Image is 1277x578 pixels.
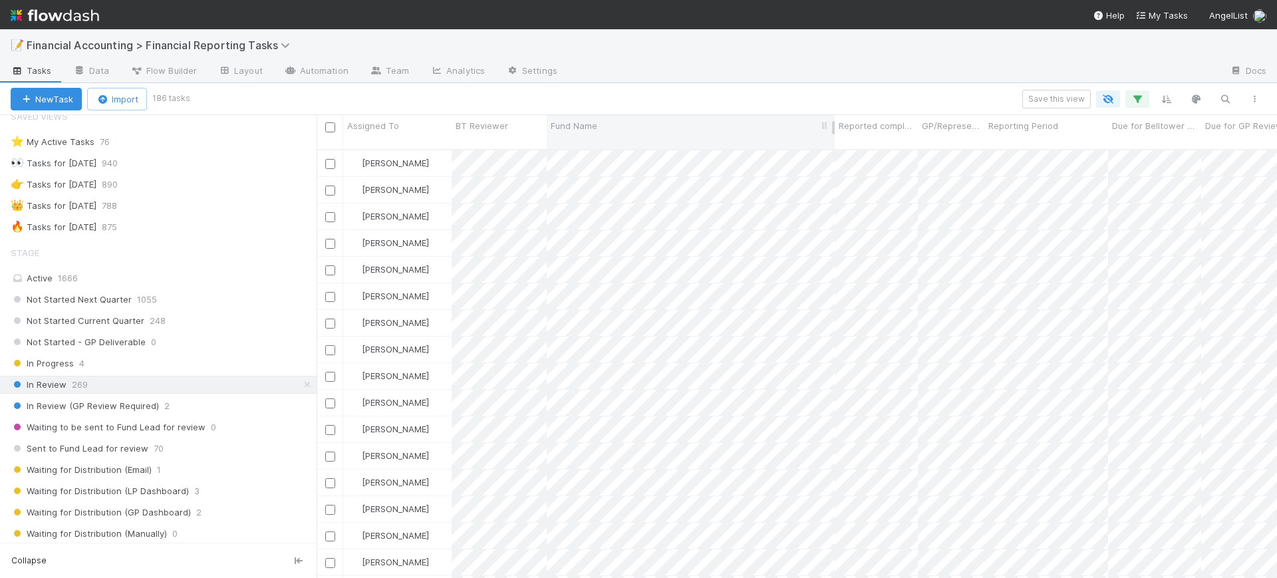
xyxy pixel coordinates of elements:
span: [PERSON_NAME] [362,530,429,541]
span: 269 [72,376,88,393]
img: avatar_030f5503-c087-43c2-95d1-dd8963b2926c.png [349,184,360,195]
input: Toggle Row Selected [325,531,335,541]
div: [PERSON_NAME] [349,476,429,489]
a: Analytics [420,61,496,82]
span: [PERSON_NAME] [362,477,429,488]
img: avatar_030f5503-c087-43c2-95d1-dd8963b2926c.png [349,557,360,567]
span: [PERSON_NAME] [362,237,429,248]
span: Waiting for Distribution (Manually) [11,525,167,542]
span: [PERSON_NAME] [362,158,429,168]
span: 2 [196,504,202,521]
span: [PERSON_NAME] [362,370,429,381]
input: Toggle Row Selected [325,319,335,329]
div: [PERSON_NAME] [349,236,429,249]
a: Data [63,61,120,82]
span: AngelList [1209,10,1248,21]
img: avatar_030f5503-c087-43c2-95d1-dd8963b2926c.png [349,211,360,221]
span: Assigned To [347,119,399,132]
div: [PERSON_NAME] [349,183,429,196]
span: Reporting Period [988,119,1058,132]
div: [PERSON_NAME] [349,529,429,542]
span: 🔥 [11,221,24,232]
div: [PERSON_NAME] [349,422,429,436]
span: My Tasks [1135,10,1188,21]
span: In Progress [11,355,74,372]
button: Import [87,88,147,110]
span: 2 [164,398,170,414]
span: 👉 [11,178,24,190]
span: 1055 [137,291,157,308]
img: avatar_030f5503-c087-43c2-95d1-dd8963b2926c.png [349,450,360,461]
img: avatar_030f5503-c087-43c2-95d1-dd8963b2926c.png [349,397,360,408]
span: Flow Builder [130,64,197,77]
span: Reported completed by [839,119,915,132]
div: [PERSON_NAME] [349,210,429,223]
div: [PERSON_NAME] [349,343,429,356]
img: avatar_030f5503-c087-43c2-95d1-dd8963b2926c.png [349,264,360,275]
span: Sent to Fund Lead for review [11,440,148,457]
span: 788 [102,198,130,214]
button: NewTask [11,88,82,110]
span: In Review (GP Review Required) [11,398,159,414]
img: avatar_030f5503-c087-43c2-95d1-dd8963b2926c.png [349,291,360,301]
div: Tasks for [DATE] [11,176,96,193]
span: [PERSON_NAME] [362,317,429,328]
input: Toggle Row Selected [325,372,335,382]
span: 👀 [11,157,24,168]
span: 1666 [58,273,78,283]
a: Layout [208,61,273,82]
span: [PERSON_NAME] [362,397,429,408]
img: avatar_030f5503-c087-43c2-95d1-dd8963b2926c.png [349,158,360,168]
span: Fund Name [551,119,597,132]
span: Waiting to be sent to Fund Lead for review [11,419,206,436]
div: [PERSON_NAME] [349,502,429,515]
button: Save this view [1022,90,1091,108]
img: avatar_030f5503-c087-43c2-95d1-dd8963b2926c.png [349,317,360,328]
a: Flow Builder [120,61,208,82]
span: [PERSON_NAME] [362,184,429,195]
input: Toggle Row Selected [325,159,335,169]
span: Saved Views [11,103,68,130]
div: [PERSON_NAME] [349,396,429,409]
div: Tasks for [DATE] [11,198,96,214]
a: My Tasks [1135,9,1188,22]
img: logo-inverted-e16ddd16eac7371096b0.svg [11,4,99,27]
div: Help [1093,9,1125,22]
span: [PERSON_NAME] [362,450,429,461]
input: Toggle Row Selected [325,478,335,488]
span: 940 [102,155,131,172]
div: My Active Tasks [11,134,94,150]
input: Toggle Row Selected [325,398,335,408]
span: In Review [11,376,67,393]
span: [PERSON_NAME] [362,424,429,434]
span: [PERSON_NAME] [362,211,429,221]
span: 0 [211,419,216,436]
a: Team [359,61,420,82]
span: 875 [102,219,130,235]
input: Toggle Row Selected [325,558,335,568]
span: [PERSON_NAME] [362,504,429,514]
input: Toggle Row Selected [325,292,335,302]
span: BT Reviewer [456,119,508,132]
a: Settings [496,61,568,82]
span: Due for Belltower Review [1112,119,1198,132]
span: 📝 [11,39,24,51]
span: 890 [102,176,131,193]
span: 0 [151,334,156,351]
img: avatar_030f5503-c087-43c2-95d1-dd8963b2926c.png [349,504,360,514]
span: Collapse [11,555,47,567]
span: GP/Representative wants to review [922,119,981,132]
input: Toggle Row Selected [325,425,335,435]
div: [PERSON_NAME] [349,316,429,329]
input: Toggle Row Selected [325,239,335,249]
div: [PERSON_NAME] [349,369,429,382]
span: Waiting for Distribution (Email) [11,462,152,478]
span: 76 [100,134,123,150]
div: [PERSON_NAME] [349,555,429,569]
span: Stage [11,239,39,266]
span: Tasks [11,64,52,77]
div: [PERSON_NAME] [349,289,429,303]
div: [PERSON_NAME] [349,449,429,462]
div: [PERSON_NAME] [349,263,429,276]
img: avatar_c0d2ec3f-77e2-40ea-8107-ee7bdb5edede.png [349,530,360,541]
